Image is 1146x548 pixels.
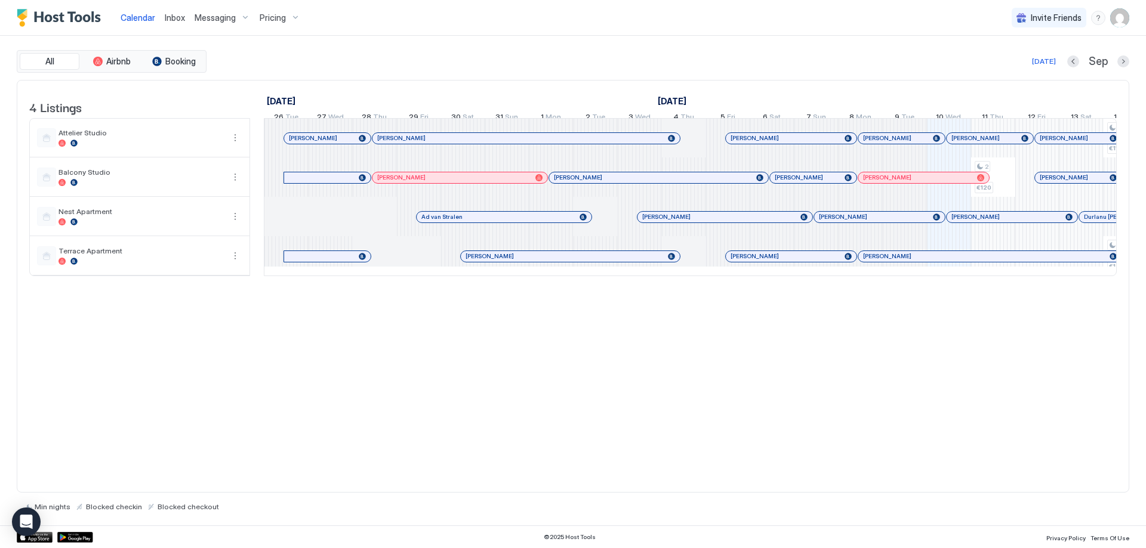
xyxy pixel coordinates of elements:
[642,213,691,221] span: [PERSON_NAME]
[1025,110,1049,127] a: September 12, 2025
[12,507,41,536] div: Open Intercom Messenger
[362,112,371,125] span: 28
[541,112,544,125] span: 1
[377,174,426,181] span: [PERSON_NAME]
[29,98,82,116] span: 4 Listings
[448,110,477,127] a: August 30, 2025
[635,112,651,125] span: Wed
[626,110,654,127] a: September 3, 2025
[505,112,518,125] span: Sun
[592,112,605,125] span: Tue
[1032,56,1056,67] div: [DATE]
[451,112,461,125] span: 30
[775,174,823,181] span: [PERSON_NAME]
[373,112,387,125] span: Thu
[982,112,988,125] span: 11
[717,110,738,127] a: September 5, 2025
[1031,13,1082,23] span: Invite Friends
[35,502,70,511] span: Min nights
[314,110,347,127] a: August 27, 2025
[769,112,781,125] span: Sat
[546,112,561,125] span: Mon
[1111,110,1140,127] a: September 14, 2025
[285,112,298,125] span: Tue
[58,246,223,255] span: Terrace Apartment
[228,131,242,145] button: More options
[359,110,390,127] a: August 28, 2025
[586,112,590,125] span: 2
[421,213,463,221] span: Ad van Stralen
[406,110,432,127] a: August 29, 2025
[1110,8,1129,27] div: User profile
[17,9,106,27] a: Host Tools Logo
[1067,55,1079,67] button: Previous month
[228,209,242,224] button: More options
[1090,531,1129,543] a: Terms Of Use
[228,170,242,184] div: menu
[1089,55,1108,69] span: Sep
[673,112,679,125] span: 4
[990,112,1003,125] span: Thu
[951,134,1000,142] span: [PERSON_NAME]
[892,110,917,127] a: September 9, 2025
[731,134,779,142] span: [PERSON_NAME]
[936,112,944,125] span: 10
[57,532,93,543] a: Google Play Store
[901,112,914,125] span: Tue
[680,112,694,125] span: Thu
[1028,112,1036,125] span: 12
[1114,112,1122,125] span: 14
[806,112,811,125] span: 7
[228,209,242,224] div: menu
[463,112,474,125] span: Sat
[1037,112,1046,125] span: Fri
[495,112,503,125] span: 31
[895,112,899,125] span: 9
[1068,110,1095,127] a: September 13, 2025
[121,13,155,23] span: Calendar
[1091,11,1105,25] div: menu
[1080,112,1092,125] span: Sat
[863,174,911,181] span: [PERSON_NAME]
[165,56,196,67] span: Booking
[328,112,344,125] span: Wed
[803,110,829,127] a: September 7, 2025
[58,207,223,216] span: Nest Apartment
[544,533,596,541] span: © 2025 Host Tools
[1040,134,1088,142] span: [PERSON_NAME]
[763,112,768,125] span: 6
[274,112,284,125] span: 26
[58,128,223,137] span: Attelier Studio
[670,110,697,127] a: September 4, 2025
[655,92,689,110] a: September 1, 2025
[82,53,141,70] button: Airbnb
[228,170,242,184] button: More options
[731,252,779,260] span: [PERSON_NAME]
[554,174,602,181] span: [PERSON_NAME]
[863,134,911,142] span: [PERSON_NAME]
[228,249,242,263] button: More options
[228,249,242,263] div: menu
[819,213,867,221] span: [PERSON_NAME]
[976,184,991,191] span: €120
[195,13,236,23] span: Messaging
[492,110,521,127] a: August 31, 2025
[856,112,871,125] span: Mon
[863,252,911,260] span: [PERSON_NAME]
[985,163,988,171] span: 2
[760,110,784,127] a: September 6, 2025
[45,56,54,67] span: All
[17,532,53,543] a: App Store
[1046,534,1086,541] span: Privacy Policy
[846,110,874,127] a: September 8, 2025
[583,110,608,127] a: September 2, 2025
[933,110,964,127] a: September 10, 2025
[264,92,298,110] a: August 26, 2025
[260,13,286,23] span: Pricing
[1109,144,1122,152] span: €115
[86,502,142,511] span: Blocked checkin
[1071,112,1079,125] span: 13
[951,213,1000,221] span: [PERSON_NAME]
